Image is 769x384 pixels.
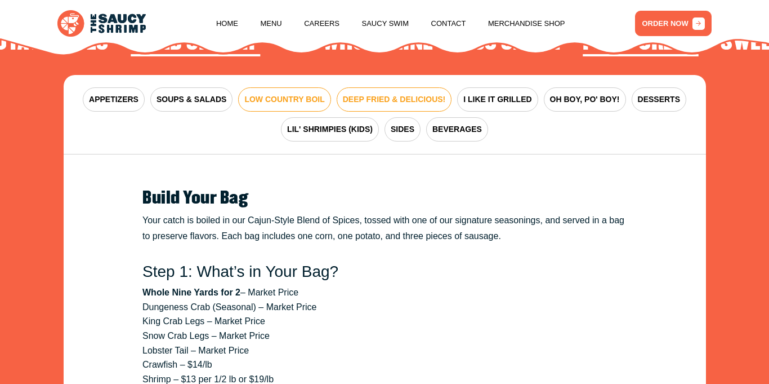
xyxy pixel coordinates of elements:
strong: Whole Nine Yards for 2 [142,288,240,297]
button: SIDES [384,117,421,142]
li: King Crab Legs – Market Price [142,314,627,329]
button: DEEP FRIED & DELICIOUS! [337,87,452,112]
span: SIDES [391,123,414,135]
a: Contact [431,2,466,45]
h3: Step 1: What’s in Your Bag? [142,262,627,281]
p: Your catch is boiled in our Cajun-Style Blend of Spices, tossed with one of our signature seasoni... [142,213,627,244]
a: Saucy Swim [362,2,409,45]
span: OH BOY, PO' BOY! [550,94,620,105]
span: DESSERTS [638,94,680,105]
li: Lobster Tail – Market Price [142,343,627,358]
li: Snow Crab Legs – Market Price [142,329,627,343]
span: APPETIZERS [89,94,138,105]
button: I LIKE IT GRILLED [457,87,538,112]
button: LIL' SHRIMPIES (KIDS) [281,117,379,142]
li: Crawfish – $14/lb [142,357,627,372]
span: SOUPS & SALADS [157,94,226,105]
span: LIL' SHRIMPIES (KIDS) [287,123,373,135]
li: – Market Price [142,285,627,300]
h2: Build Your Bag [142,189,627,208]
button: APPETIZERS [83,87,145,112]
a: Merchandise Shop [488,2,565,45]
a: ORDER NOW [635,11,712,36]
li: Dungeness Crab (Seasonal) – Market Price [142,300,627,315]
button: LOW COUNTRY BOIL [238,87,330,112]
span: LOW COUNTRY BOIL [244,94,324,105]
button: SOUPS & SALADS [150,87,233,112]
span: DEEP FRIED & DELICIOUS! [343,94,446,105]
img: logo [57,10,146,37]
button: OH BOY, PO' BOY! [544,87,626,112]
span: BEVERAGES [432,123,482,135]
span: I LIKE IT GRILLED [463,94,531,105]
a: Home [216,2,238,45]
button: DESSERTS [632,87,686,112]
button: BEVERAGES [426,117,488,142]
a: Careers [304,2,339,45]
a: Menu [260,2,281,45]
